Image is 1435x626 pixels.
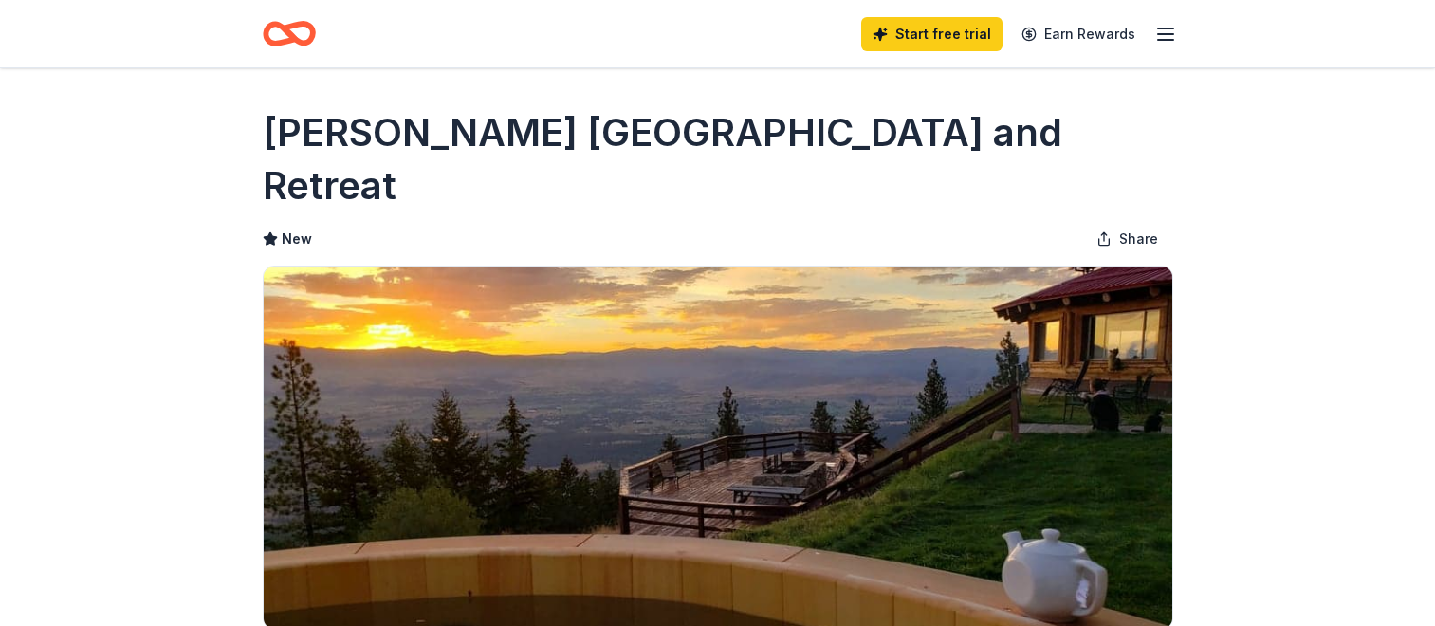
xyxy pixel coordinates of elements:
[1119,228,1158,250] span: Share
[263,11,316,56] a: Home
[263,106,1173,212] h1: [PERSON_NAME] [GEOGRAPHIC_DATA] and Retreat
[282,228,312,250] span: New
[861,17,1003,51] a: Start free trial
[1081,220,1173,258] button: Share
[1010,17,1147,51] a: Earn Rewards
